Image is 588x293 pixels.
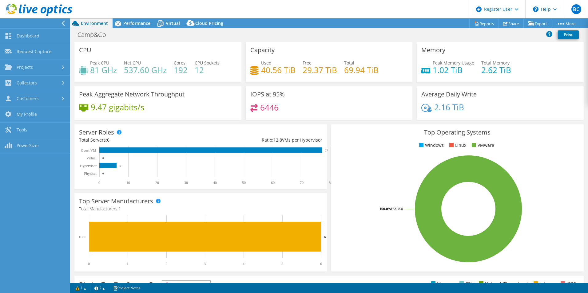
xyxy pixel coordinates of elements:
h3: Average Daily Write [421,91,477,98]
span: Net CPU [124,60,141,66]
tspan: 100.0% [379,206,391,211]
li: CPU [458,280,474,287]
span: CPU Sockets [195,60,220,66]
h4: 6446 [260,104,279,111]
span: Virtual [166,20,180,26]
li: Network Throughput [478,280,528,287]
text: 5 [281,262,283,266]
text: Virtual [86,156,97,160]
span: Peak Memory Usage [433,60,474,66]
text: Physical [84,171,97,176]
span: BC [571,4,581,14]
h3: Server Roles [79,129,114,136]
text: 4 [243,262,244,266]
text: 2 [165,262,167,266]
a: More [552,19,580,28]
a: Export [523,19,552,28]
li: IOPS [559,280,576,287]
tspan: ESXi 8.0 [391,206,403,211]
a: 1 [71,284,90,292]
text: 0 [98,181,100,185]
span: Cores [174,60,185,66]
h1: Camp&Go [75,31,116,38]
h4: 29.37 TiB [303,67,337,73]
text: 3 [204,262,206,266]
span: 1 [118,206,121,212]
h3: Capacity [250,47,275,53]
li: Windows [418,142,444,149]
span: Free [303,60,312,66]
li: Linux [448,142,466,149]
h4: 9.47 gigabits/s [91,104,144,111]
a: 2 [90,284,109,292]
span: Environment [81,20,108,26]
span: IOPS [162,281,210,288]
text: 40 [213,181,217,185]
h4: 81 GHz [90,67,117,73]
h4: 2.62 TiB [481,67,511,73]
text: 77 [325,149,328,152]
span: Cloud Pricing [195,20,223,26]
h3: Top Operating Systems [336,129,579,136]
text: Guest VM [81,148,96,153]
text: 0 [102,157,104,160]
h4: 12 [195,67,220,73]
text: 30 [184,181,188,185]
svg: \n [533,6,538,12]
h3: CPU [79,47,91,53]
a: Project Notes [109,284,145,292]
li: VMware [470,142,494,149]
a: Reports [469,19,499,28]
span: Performance [123,20,150,26]
text: Hypervisor [80,164,97,168]
div: Total Servers: [79,137,201,143]
text: 6 [324,235,326,239]
a: Print [558,30,579,39]
span: Total Memory [481,60,510,66]
h4: 1.02 TiB [433,67,474,73]
h3: IOPS at 95% [250,91,285,98]
span: Total [344,60,354,66]
h4: 537.60 GHz [124,67,167,73]
span: 12.8 [273,137,282,143]
span: 6 [107,137,109,143]
text: 6 [320,262,322,266]
a: Share [499,19,524,28]
h4: 192 [174,67,188,73]
h3: Top Server Manufacturers [79,198,153,205]
li: Memory [430,280,454,287]
span: Used [261,60,272,66]
li: Latency [532,280,555,287]
h4: Total Manufacturers: [79,205,322,212]
div: Ratio: VMs per Hypervisor [201,137,322,143]
h3: Memory [421,47,445,53]
h3: Peak Aggregate Network Throughput [79,91,185,98]
h4: 40.56 TiB [261,67,296,73]
span: Peak CPU [90,60,109,66]
text: 60 [271,181,275,185]
text: 10 [126,181,130,185]
text: 50 [242,181,246,185]
h4: 2.16 TiB [434,104,464,111]
text: 0 [88,262,90,266]
text: 0 [102,172,104,175]
h4: 69.94 TiB [344,67,379,73]
text: 20 [155,181,159,185]
text: HPE [79,235,86,239]
text: 6 [120,164,121,167]
text: 1 [127,262,129,266]
text: 70 [300,181,304,185]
